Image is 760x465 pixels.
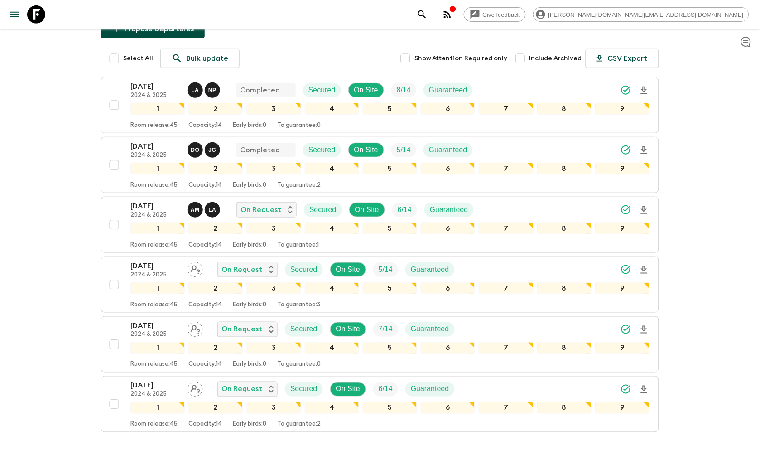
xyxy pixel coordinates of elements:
p: To guarantee: 0 [277,361,321,368]
p: Secured [309,204,337,215]
button: [DATE]2024 & 2025Assign pack leaderOn RequestSecuredOn SiteTrip FillGuaranteed123456789Room relea... [101,376,659,432]
div: 4 [305,342,359,354]
svg: Synced Successfully [621,384,631,395]
div: On Site [349,203,385,217]
span: Include Archived [529,54,582,63]
p: Capacity: 14 [188,421,222,428]
p: Capacity: 14 [188,242,222,249]
svg: Download Onboarding [639,145,649,156]
p: 2024 & 2025 [130,391,180,398]
p: On Site [354,145,378,155]
div: 5 [363,223,417,234]
div: 4 [305,402,359,414]
div: On Site [348,83,384,97]
svg: Download Onboarding [639,205,649,216]
p: Completed [240,85,280,96]
button: [DATE]2024 & 2025Assign pack leaderOn RequestSecuredOn SiteTrip FillGuaranteed123456789Room relea... [101,316,659,373]
p: Room release: 45 [130,421,178,428]
p: 7 / 14 [379,324,393,335]
p: On Site [354,85,378,96]
p: Room release: 45 [130,122,178,129]
p: Guaranteed [411,384,449,395]
span: Alex Manzaba - Mainland, Luis Altamirano - Galapagos [188,205,222,212]
p: [DATE] [130,201,180,212]
p: 6 / 14 [398,204,412,215]
p: On Site [336,324,360,335]
svg: Download Onboarding [639,325,649,335]
p: Capacity: 14 [188,122,222,129]
span: Assign pack leader [188,265,203,272]
p: Capacity: 14 [188,301,222,309]
div: 3 [246,402,301,414]
div: 6 [421,163,475,174]
p: Guaranteed [411,264,449,275]
div: Secured [285,262,323,277]
p: Secured [290,384,317,395]
div: 9 [595,402,649,414]
div: 9 [595,223,649,234]
div: 2 [188,342,243,354]
p: Secured [290,264,317,275]
div: 5 [363,342,417,354]
div: Secured [303,83,341,97]
p: Secured [308,145,336,155]
button: CSV Export [586,49,659,68]
div: 3 [246,342,301,354]
div: 9 [595,282,649,294]
p: Guaranteed [411,324,449,335]
div: Secured [285,322,323,337]
svg: Synced Successfully [621,85,631,96]
div: 7 [479,163,533,174]
div: Trip Fill [373,262,398,277]
div: 6 [421,223,475,234]
svg: Synced Successfully [621,204,631,215]
p: 2024 & 2025 [130,152,180,159]
div: 1 [130,163,185,174]
p: To guarantee: 0 [277,122,321,129]
button: [DATE]2024 & 2025Alex Manzaba - Mainland, Luis Altamirano - GalapagosOn RequestSecuredOn SiteTrip... [101,197,659,253]
p: Room release: 45 [130,301,178,309]
div: 6 [421,103,475,115]
div: Trip Fill [391,143,416,157]
div: 8 [537,342,592,354]
button: search adventures [413,5,431,24]
p: 6 / 14 [379,384,393,395]
p: Capacity: 14 [188,182,222,189]
div: 8 [537,282,592,294]
p: Secured [290,324,317,335]
svg: Synced Successfully [621,145,631,155]
p: 2024 & 2025 [130,331,180,339]
button: [DATE]2024 & 2025Assign pack leaderOn RequestSecuredOn SiteTrip FillGuaranteed123456789Room relea... [101,257,659,313]
div: 8 [537,163,592,174]
a: Give feedback [464,7,526,22]
p: Capacity: 14 [188,361,222,368]
svg: Synced Successfully [621,264,631,275]
p: 5 / 14 [379,264,393,275]
div: On Site [330,262,366,277]
div: 7 [479,282,533,294]
div: 8 [537,103,592,115]
div: 4 [305,163,359,174]
div: 6 [421,282,475,294]
p: To guarantee: 3 [277,301,321,309]
span: Give feedback [478,11,525,18]
div: Trip Fill [391,83,416,97]
div: 5 [363,402,417,414]
div: 7 [479,223,533,234]
p: Bulk update [186,53,228,64]
div: 1 [130,342,185,354]
div: 2 [188,402,243,414]
div: 9 [595,103,649,115]
div: 3 [246,103,301,115]
p: On Request [221,384,262,395]
span: David Ortiz, John Garate [188,145,222,152]
p: Guaranteed [429,145,467,155]
div: Trip Fill [373,382,398,397]
p: [DATE] [130,320,180,331]
span: Select All [123,54,153,63]
div: 1 [130,282,185,294]
div: 9 [595,342,649,354]
div: 2 [188,103,243,115]
p: Early birds: 0 [233,421,266,428]
p: Early birds: 0 [233,301,266,309]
